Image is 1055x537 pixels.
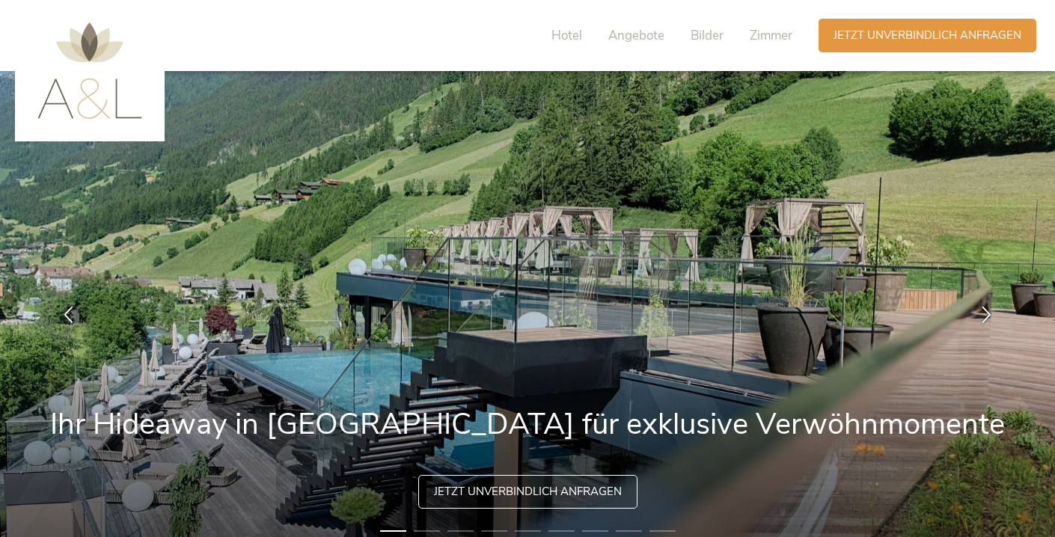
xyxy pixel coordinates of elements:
[834,28,1021,43] span: Jetzt unverbindlich anfragen
[608,27,664,44] span: Angebote
[37,22,142,119] img: AMONTI & LUNARIS Wellnessresort
[691,27,724,44] span: Bilder
[750,27,792,44] span: Zimmer
[551,27,582,44] span: Hotel
[434,484,622,500] span: Jetzt unverbindlich anfragen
